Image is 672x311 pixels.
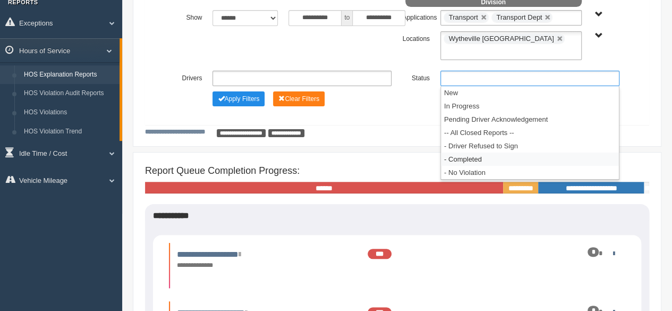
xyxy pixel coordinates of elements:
[19,122,120,141] a: HOS Violation Trend
[212,91,265,106] button: Change Filter Options
[441,99,619,113] li: In Progress
[496,13,542,21] span: Transport Dept
[342,10,352,26] span: to
[441,86,619,99] li: New
[449,35,554,43] span: Wytheville [GEOGRAPHIC_DATA]
[441,139,619,153] li: - Driver Refused to Sign
[169,71,207,83] label: Drivers
[397,71,435,83] label: Status
[19,65,120,85] a: HOS Explanation Reports
[169,10,207,23] label: Show
[397,31,435,44] label: Locations
[273,91,325,106] button: Change Filter Options
[441,113,619,126] li: Pending Driver Acknowledgement
[441,126,619,139] li: -- All Closed Reports --
[397,10,435,23] label: Applications
[19,103,120,122] a: HOS Violations
[19,84,120,103] a: HOS Violation Audit Reports
[441,153,619,166] li: - Completed
[448,13,478,21] span: Transport
[441,166,619,179] li: - No Violation
[145,166,649,176] h4: Report Queue Completion Progress:
[169,243,625,288] li: Expand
